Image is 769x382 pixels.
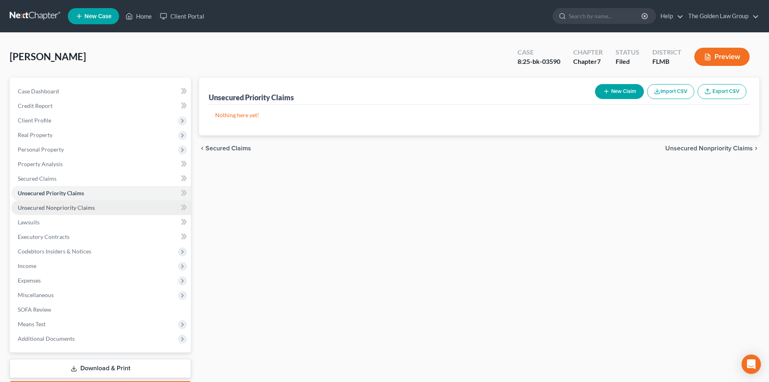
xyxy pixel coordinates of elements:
[518,48,560,57] div: Case
[742,355,761,374] div: Open Intercom Messenger
[18,321,46,327] span: Means Test
[656,9,683,23] a: Help
[11,186,191,200] a: Unsecured Priority Claims
[616,48,639,57] div: Status
[569,8,643,23] input: Search by name...
[518,57,560,66] div: 8:25-bk-03590
[18,277,41,284] span: Expenses
[18,117,51,124] span: Client Profile
[18,131,52,138] span: Real Property
[665,145,753,152] span: Unsecured Nonpriority Claims
[11,302,191,317] a: SOFA Review
[10,51,86,62] span: [PERSON_NAME]
[18,146,64,153] span: Personal Property
[11,84,191,99] a: Case Dashboard
[18,175,57,182] span: Secured Claims
[18,291,54,298] span: Miscellaneous
[647,84,694,99] button: Import CSV
[595,84,644,99] button: New Claim
[11,215,191,230] a: Lawsuits
[652,48,681,57] div: District
[18,233,69,240] span: Executory Contracts
[11,200,191,215] a: Unsecured Nonpriority Claims
[18,190,84,196] span: Unsecured Priority Claims
[11,157,191,171] a: Property Analysis
[199,145,251,152] button: chevron_left Secured Claims
[84,13,111,19] span: New Case
[694,48,750,66] button: Preview
[18,160,63,167] span: Property Analysis
[18,88,59,95] span: Case Dashboard
[18,262,36,269] span: Income
[18,219,40,226] span: Lawsuits
[698,84,746,99] a: Export CSV
[156,9,208,23] a: Client Portal
[11,171,191,186] a: Secured Claims
[122,9,156,23] a: Home
[684,9,759,23] a: The Golden Law Group
[10,359,191,378] a: Download & Print
[215,111,743,119] p: Nothing here yet!
[199,145,205,152] i: chevron_left
[597,57,601,65] span: 7
[18,306,51,313] span: SOFA Review
[665,145,759,152] button: Unsecured Nonpriority Claims chevron_right
[209,93,294,102] div: Unsecured Priority Claims
[18,335,75,342] span: Additional Documents
[18,248,91,255] span: Codebtors Insiders & Notices
[652,57,681,66] div: FLMB
[11,99,191,113] a: Credit Report
[573,48,603,57] div: Chapter
[18,204,95,211] span: Unsecured Nonpriority Claims
[205,145,251,152] span: Secured Claims
[573,57,603,66] div: Chapter
[18,102,52,109] span: Credit Report
[616,57,639,66] div: Filed
[753,145,759,152] i: chevron_right
[11,230,191,244] a: Executory Contracts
